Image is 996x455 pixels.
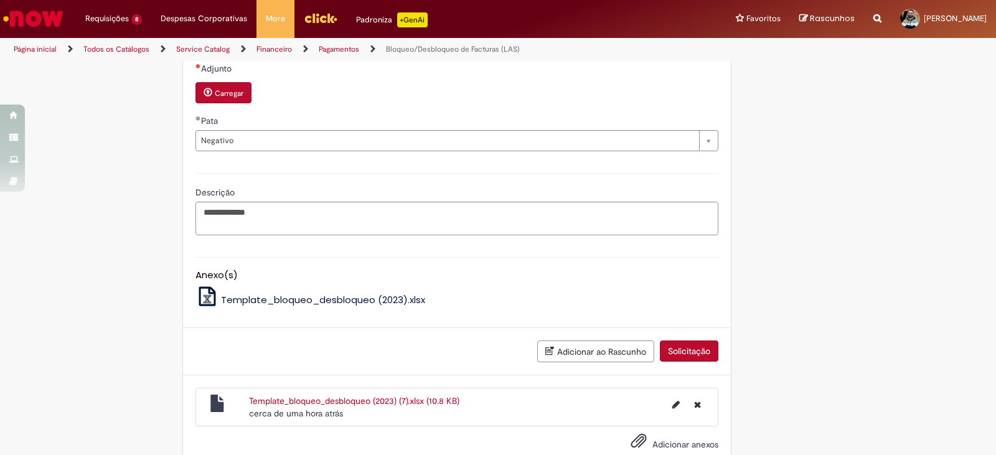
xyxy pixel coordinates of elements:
time: 30/09/2025 10:24:03 [249,408,343,419]
h5: Anexo(s) [195,270,718,281]
span: [PERSON_NAME] [924,13,987,24]
a: Bloqueo/Desbloqueo de Facturas (LAS) [386,44,520,54]
ul: Trilhas de página [9,38,655,61]
img: ServiceNow [1,6,65,31]
button: Adicionar ao Rascunho [537,340,654,362]
span: Necessários [195,63,201,68]
a: Template_bloqueo_desbloqueo (2023).xlsx [195,293,426,306]
span: Template_bloqueo_desbloqueo (2023).xlsx [221,293,425,306]
button: Carregar anexo de Adjunto Required [195,82,251,103]
a: Financeiro [256,44,292,54]
a: Pagamentos [319,44,359,54]
button: Excluir Template_bloqueo_desbloqueo (2023) (7).xlsx [687,395,708,415]
span: Negativo [201,131,693,151]
span: Adicionar anexos [652,439,718,450]
a: Service Catalog [176,44,230,54]
span: Descrição [195,187,237,198]
a: Todos os Catálogos [83,44,149,54]
a: Página inicial [14,44,57,54]
textarea: Descrição [195,202,718,235]
span: Requisições [85,12,129,25]
span: Adjunto [201,63,234,74]
button: Editar nome de arquivo Template_bloqueo_desbloqueo (2023) (7).xlsx [665,395,687,415]
button: Solicitação [660,340,718,362]
small: Carregar [215,88,243,98]
span: Obrigatório Preenchido [195,116,201,121]
span: cerca de uma hora atrás [249,408,343,419]
span: Pata [201,115,220,126]
a: Template_bloqueo_desbloqueo (2023) (7).xlsx (10.8 KB) [249,395,459,406]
